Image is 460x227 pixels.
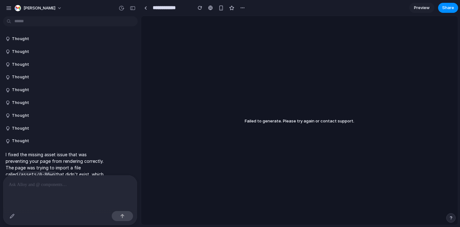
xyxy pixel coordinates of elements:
[245,118,354,123] span: Failed to generate. Please try again or contact support.
[12,3,65,13] button: [PERSON_NAME]
[414,5,430,11] span: Preview
[409,3,434,13] a: Preview
[23,5,55,11] span: [PERSON_NAME]
[18,172,55,177] code: /assets/0-86wo
[6,151,110,184] p: I fixed the missing asset issue that was preventing your page from rendering correctly. The page ...
[442,5,454,11] span: Share
[438,3,458,13] button: Share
